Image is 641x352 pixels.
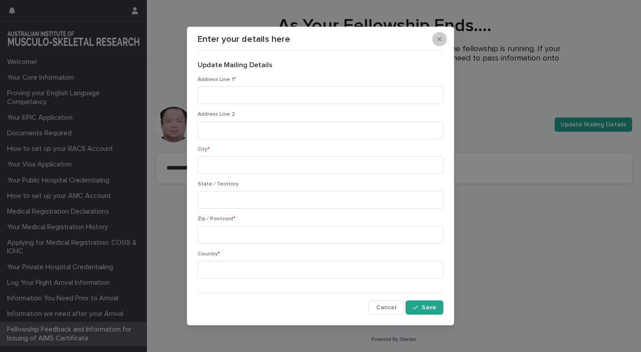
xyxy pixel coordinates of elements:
span: State / Territory [198,182,239,187]
h2: Update Mailing Details [198,61,443,69]
span: Country [198,251,220,257]
p: Enter your details here [198,34,290,45]
button: Save [406,300,443,315]
span: Save [422,304,436,311]
span: Address Line 2 [198,112,235,117]
button: Cancel [369,300,404,315]
span: City [198,147,210,152]
span: Cancel [376,304,396,311]
span: Address Line 1 [198,77,236,82]
span: Zip / Postcord [198,216,235,222]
